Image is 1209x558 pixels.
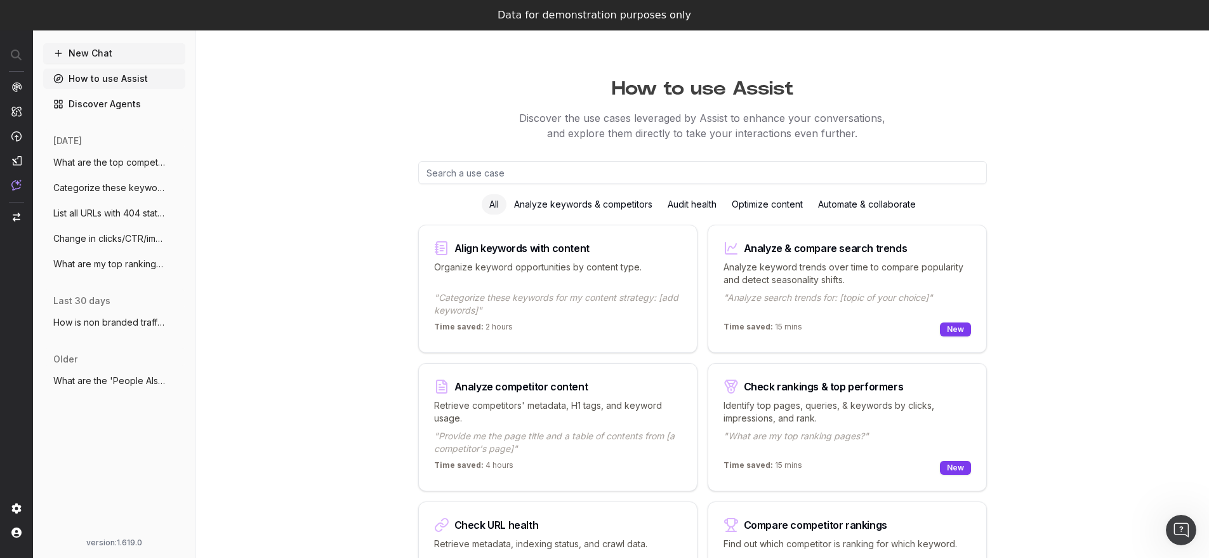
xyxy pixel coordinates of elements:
[723,322,802,337] p: 15 mins
[53,156,165,169] span: What are the top competitors ranking for
[498,9,691,22] div: Data for demonstration purposes only
[434,460,484,470] span: Time saved:
[43,152,185,173] button: What are the top competitors ranking for
[810,194,923,215] div: Automate & collaborate
[1166,515,1196,545] iframe: Intercom live chat
[53,316,165,329] span: How is non branded traffic trending YoY
[940,461,971,475] div: New
[11,503,22,514] img: Setting
[53,232,165,245] span: Change in clicks/CTR/impressions over la
[940,322,971,336] div: New
[13,213,20,222] img: Switch project
[53,295,110,307] span: last 30 days
[43,94,185,114] a: Discover Agents
[53,258,165,270] span: What are my top ranking pages?
[724,194,810,215] div: Optimize content
[11,528,22,538] img: My account
[53,353,77,366] span: older
[723,460,802,475] p: 15 mins
[434,460,513,475] p: 4 hours
[11,106,22,117] img: Intelligence
[660,194,724,215] div: Audit health
[434,261,682,286] p: Organize keyword opportunities by content type.
[43,178,185,198] button: Categorize these keywords for my content
[215,71,1190,100] h1: How to use Assist
[434,430,682,455] p: "Provide me the page title and a table of contents from [a competitor's page]"
[53,182,165,194] span: Categorize these keywords for my content
[434,322,484,331] span: Time saved:
[11,82,22,92] img: Analytics
[744,520,887,530] div: Compare competitor rankings
[418,161,987,184] input: Search a use case
[53,375,165,387] span: What are the 'People Also Ask' questions
[43,312,185,333] button: How is non branded traffic trending YoY
[11,180,22,190] img: Assist
[482,194,506,215] div: All
[43,371,185,391] button: What are the 'People Also Ask' questions
[434,322,513,337] p: 2 hours
[723,460,773,470] span: Time saved:
[43,69,185,89] a: How to use Assist
[723,430,971,455] p: "What are my top ranking pages?"
[434,291,682,317] p: "Categorize these keywords for my content strategy: [add keywords]"
[454,520,539,530] div: Check URL health
[723,291,971,317] p: "Analyze search trends for: [topic of your choice]"
[454,243,590,253] div: Align keywords with content
[506,194,660,215] div: Analyze keywords & competitors
[744,243,908,253] div: Analyze & compare search trends
[454,382,588,392] div: Analyze competitor content
[11,131,22,142] img: Activation
[11,156,22,166] img: Studio
[723,261,971,286] p: Analyze keyword trends over time to compare popularity and detect seasonality shifts.
[43,203,185,223] button: List all URLs with 404 status code from
[723,322,773,331] span: Time saved:
[53,135,82,147] span: [DATE]
[43,254,185,274] button: What are my top ranking pages?
[43,43,185,63] button: New Chat
[434,399,682,425] p: Retrieve competitors' metadata, H1 tags, and keyword usage.
[48,538,180,548] div: version: 1.619.0
[43,229,185,249] button: Change in clicks/CTR/impressions over la
[744,382,904,392] div: Check rankings & top performers
[215,110,1190,141] p: Discover the use cases leveraged by Assist to enhance your conversations, and explore them direct...
[53,207,165,220] span: List all URLs with 404 status code from
[723,399,971,425] p: Identify top pages, queries, & keywords by clicks, impressions, and rank.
